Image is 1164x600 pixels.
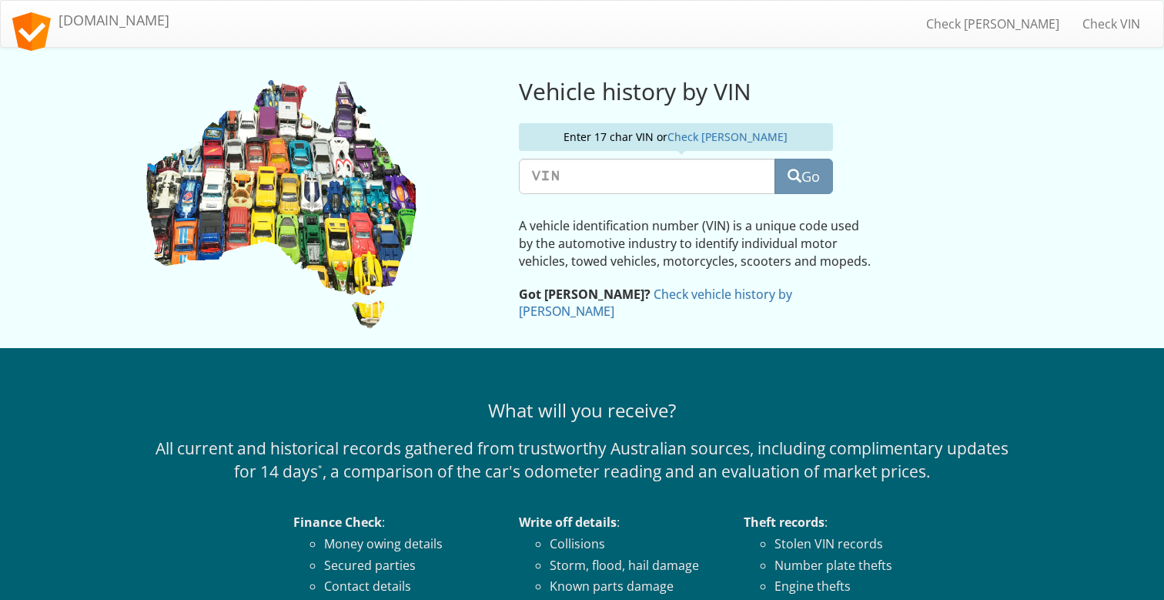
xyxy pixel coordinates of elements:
[774,578,946,595] li: Engine thefts
[293,514,382,531] strong: Finance Check
[774,557,946,575] li: Number plate thefts
[324,535,496,553] li: Money owing details
[12,12,51,51] img: logo.svg
[915,5,1071,43] a: Check [PERSON_NAME]
[550,557,721,575] li: Storm, flood, hail damage
[324,578,496,595] li: Contact details
[744,514,824,531] strong: Theft records
[550,535,721,553] li: Collisions
[774,159,833,194] button: Go
[519,159,776,194] input: VIN
[1,1,181,39] a: [DOMAIN_NAME]
[550,578,721,595] li: Known parts damage
[774,535,946,553] li: Stolen VIN records
[519,217,871,270] p: A vehicle identification number (VIN) is a unique code used by the automotive industry to identif...
[1071,5,1152,43] a: Check VIN
[519,79,946,104] h2: Vehicle history by VIN
[519,286,651,303] strong: Got [PERSON_NAME]?
[143,79,420,332] img: VIN Check
[143,401,1021,421] h3: What will you receive?
[564,129,788,144] span: Enter 17 char VIN or
[519,286,792,320] a: Check vehicle history by [PERSON_NAME]
[324,557,496,575] li: Secured parties
[143,437,1021,483] p: All current and historical records gathered from trustworthy Australian sources, including compli...
[667,129,788,144] a: Check [PERSON_NAME]
[519,514,617,531] strong: Write off details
